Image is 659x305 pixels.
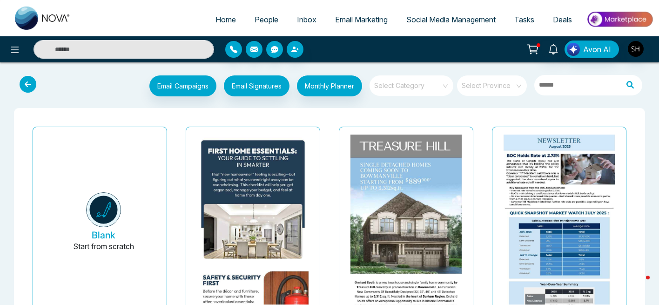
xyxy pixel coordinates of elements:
img: Market-place.gif [586,9,653,30]
span: Home [215,15,236,24]
a: Email Marketing [326,11,397,28]
a: Monthly Planner [289,75,362,99]
a: Email Signatures [216,75,289,99]
button: Avon AI [565,41,619,58]
img: User Avatar [628,41,644,57]
a: Deals [544,11,581,28]
a: People [245,11,288,28]
h5: Blank [92,230,115,241]
img: Lead Flow [567,43,580,56]
span: Avon AI [583,44,611,55]
a: Inbox [288,11,326,28]
span: Tasks [514,15,534,24]
span: Deals [553,15,572,24]
span: People [255,15,278,24]
span: Social Media Management [406,15,496,24]
img: Nova CRM Logo [15,7,71,30]
button: Monthly Planner [297,75,362,96]
iframe: Intercom live chat [627,273,650,296]
a: Email Campaigns [142,81,216,90]
a: Home [206,11,245,28]
a: Tasks [505,11,544,28]
span: Email Marketing [335,15,388,24]
span: Inbox [297,15,316,24]
img: novacrm [86,192,121,227]
button: Email Signatures [224,75,289,96]
a: Social Media Management [397,11,505,28]
p: Start from scratch [73,241,134,263]
button: Email Campaigns [149,75,216,96]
